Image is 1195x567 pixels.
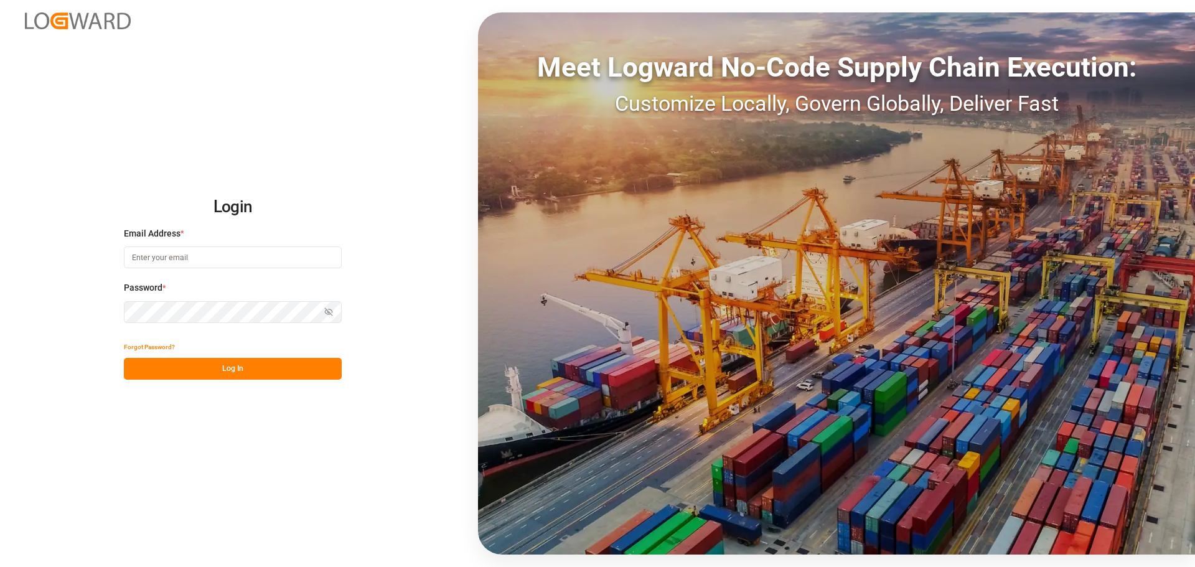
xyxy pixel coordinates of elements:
[478,47,1195,88] div: Meet Logward No-Code Supply Chain Execution:
[124,358,342,380] button: Log In
[124,281,162,294] span: Password
[124,227,180,240] span: Email Address
[124,336,175,358] button: Forgot Password?
[25,12,131,29] img: Logward_new_orange.png
[478,88,1195,119] div: Customize Locally, Govern Globally, Deliver Fast
[124,187,342,227] h2: Login
[124,246,342,268] input: Enter your email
